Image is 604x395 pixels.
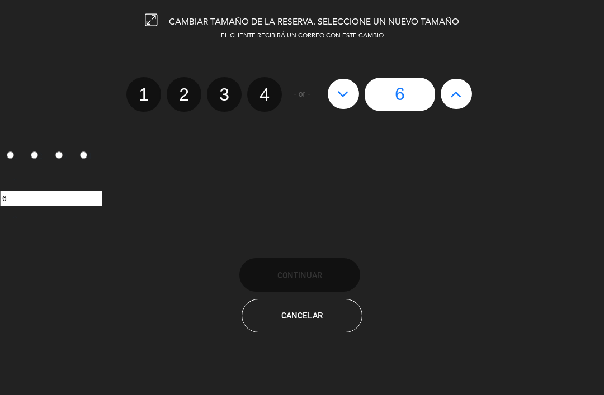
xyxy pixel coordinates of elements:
[239,258,360,292] button: Continuar
[55,151,63,159] input: 3
[126,77,161,112] label: 1
[25,147,49,166] label: 2
[247,77,282,112] label: 4
[294,88,310,101] span: - or -
[221,33,384,39] span: EL CLIENTE RECIBIRÁ UN CORREO CON ESTE CAMBIO
[167,77,201,112] label: 2
[207,77,242,112] label: 3
[281,311,323,320] span: Cancelar
[7,151,14,159] input: 1
[80,151,87,159] input: 4
[242,299,362,332] button: Cancelar
[169,18,459,27] span: CAMBIAR TAMAÑO DE LA RESERVA. SELECCIONE UN NUEVO TAMAÑO
[73,147,98,166] label: 4
[49,147,74,166] label: 3
[277,270,322,280] span: Continuar
[31,151,38,159] input: 2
